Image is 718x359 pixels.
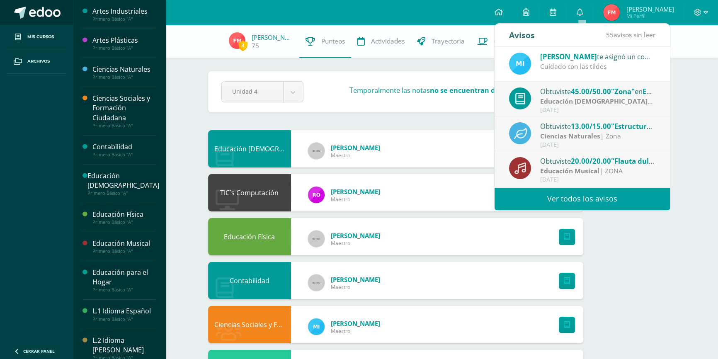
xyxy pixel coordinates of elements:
a: Punteos [299,25,351,58]
span: avisos sin leer [606,30,655,39]
span: "Estructura de la Tierra" [611,121,695,131]
span: Maestro [331,240,380,247]
a: Ciencias NaturalesPrimero Básico "A" [92,65,155,80]
a: Mis cursos [7,25,66,49]
a: L.1 Idioma EspañolPrimero Básico "A" [92,306,155,322]
div: [DATE] [540,141,655,148]
div: | Zona [540,131,655,141]
a: Ver todos los avisos [495,187,670,210]
span: Maestro [331,196,380,203]
div: te asignó un comentario en 'La prehistoria' para 'Ciencias Sociales y Formación Ciudadana' [540,51,655,62]
strong: no se encuentran disponibles [430,86,529,95]
div: Educación para el Hogar [92,268,155,287]
div: Cuidado con las tildes [540,62,655,71]
img: 60x60 [308,274,325,291]
span: Mis cursos [27,34,54,40]
a: Unidad 4 [222,82,303,102]
div: | Zona [540,97,655,106]
a: Trayectoria [411,25,471,58]
span: Unidad 4 [232,82,273,101]
div: Obtuviste en [540,155,655,166]
strong: Educación Musical [540,166,599,175]
img: 1372173d9c36a2fec6213f9422fd5266.png [308,187,325,203]
a: Artes PlásticasPrimero Básico "A" [92,36,155,51]
span: Maestro [331,327,380,335]
div: Educación [DEMOGRAPHIC_DATA] [87,171,159,190]
a: Educación FísicaPrimero Básico "A" [92,210,155,225]
img: 14e665f5195a470f4d7ac411ba6020d5.png [603,4,620,21]
div: Primero Básico "A" [92,219,155,225]
a: Ciencias Sociales y Formación CiudadanaPrimero Básico "A" [92,94,155,128]
span: Actividades [371,37,405,46]
span: Cerrar panel [23,348,55,354]
div: Artes Industriales [92,7,155,16]
a: Archivos [7,49,66,74]
a: Educación para el HogarPrimero Básico "A" [92,268,155,293]
div: Primero Básico "A" [92,16,155,22]
span: "Zona" [611,87,635,96]
a: Contactos [471,25,529,58]
span: [PERSON_NAME] [626,5,674,13]
span: Maestro [331,284,380,291]
span: 20.00/20.00 [571,156,611,166]
a: Artes IndustrialesPrimero Básico "A" [92,7,155,22]
div: L.1 Idioma Español [92,306,155,316]
span: Archivos [27,58,50,65]
div: Educación Física [208,218,291,255]
span: "Flauta dulce" [611,156,660,166]
strong: Ciencias Naturales [540,131,600,141]
div: Primero Básico "A" [92,287,155,293]
span: Maestro [331,152,380,159]
span: [PERSON_NAME] [540,52,597,61]
div: Contabilidad [208,262,291,299]
a: Actividades [351,25,411,58]
a: Educación [DEMOGRAPHIC_DATA]Primero Básico "A" [87,171,159,196]
div: Educación Cristiana [208,130,291,167]
div: Primero Básico "A" [87,190,159,196]
a: 75 [252,41,259,50]
img: 60x60 [308,230,325,247]
div: Ciencias Naturales [92,65,155,74]
span: [PERSON_NAME] [331,187,380,196]
a: [PERSON_NAME] [252,33,293,41]
span: [PERSON_NAME] [331,275,380,284]
span: 55 [606,30,614,39]
div: Obtuviste en [540,86,655,97]
div: Primero Básico "A" [92,248,155,254]
span: Mi Perfil [626,12,674,19]
img: 14e665f5195a470f4d7ac411ba6020d5.png [229,32,245,49]
div: Primero Básico "A" [92,316,155,322]
div: L.2 Idioma [PERSON_NAME] [92,336,155,355]
strong: Educación [DEMOGRAPHIC_DATA] [540,97,653,106]
div: Ciencias Sociales y Formación Ciudadana [208,306,291,343]
span: 13.00/15.00 [571,121,611,131]
span: Contactos [494,37,523,46]
div: Artes Plásticas [92,36,155,45]
span: [PERSON_NAME] [331,143,380,152]
span: [PERSON_NAME] [331,319,380,327]
h3: Temporalmente las notas . [349,86,531,95]
div: Contabilidad [92,142,155,152]
div: Ciencias Sociales y Formación Ciudadana [92,94,155,122]
div: | ZONA [540,166,655,176]
span: 45.00/50.00 [571,87,611,96]
span: Punteos [321,37,345,46]
img: 12b25f5302bfc2aa4146641255767367.png [509,53,531,75]
div: Primero Básico "A" [92,123,155,129]
div: Avisos [509,24,535,46]
div: TIC´s Computación [208,174,291,211]
div: Primero Básico "A" [92,152,155,158]
div: Primero Básico "A" [92,45,155,51]
div: [DATE] [540,107,655,114]
a: ContabilidadPrimero Básico "A" [92,142,155,158]
img: 60x60 [308,143,325,159]
div: Obtuviste en [540,121,655,131]
span: 3 [238,40,247,51]
span: [PERSON_NAME] [331,231,380,240]
span: Trayectoria [432,37,465,46]
div: Primero Básico "A" [92,74,155,80]
a: Educación MusicalPrimero Básico "A" [92,239,155,254]
div: [DATE] [540,176,655,183]
img: 12b25f5302bfc2aa4146641255767367.png [308,318,325,335]
div: Educación Musical [92,239,155,248]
